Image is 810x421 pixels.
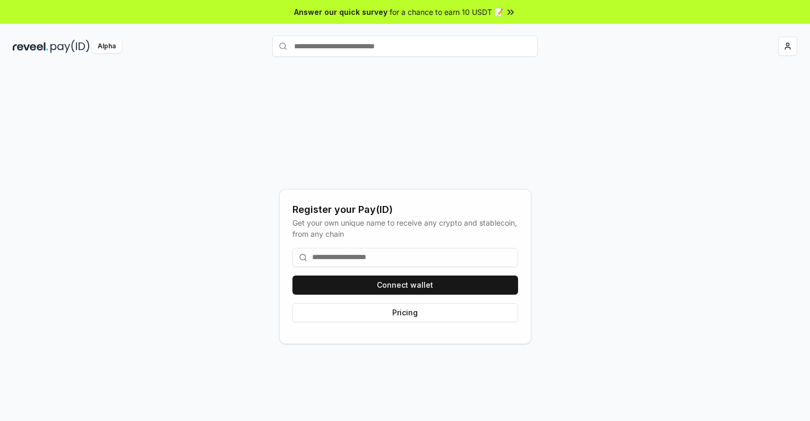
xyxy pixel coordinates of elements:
div: Alpha [92,40,122,53]
button: Pricing [292,303,518,322]
button: Connect wallet [292,276,518,295]
span: for a chance to earn 10 USDT 📝 [390,6,503,18]
span: Answer our quick survey [294,6,387,18]
div: Get your own unique name to receive any crypto and stablecoin, from any chain [292,217,518,239]
div: Register your Pay(ID) [292,202,518,217]
img: reveel_dark [13,40,48,53]
img: pay_id [50,40,90,53]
